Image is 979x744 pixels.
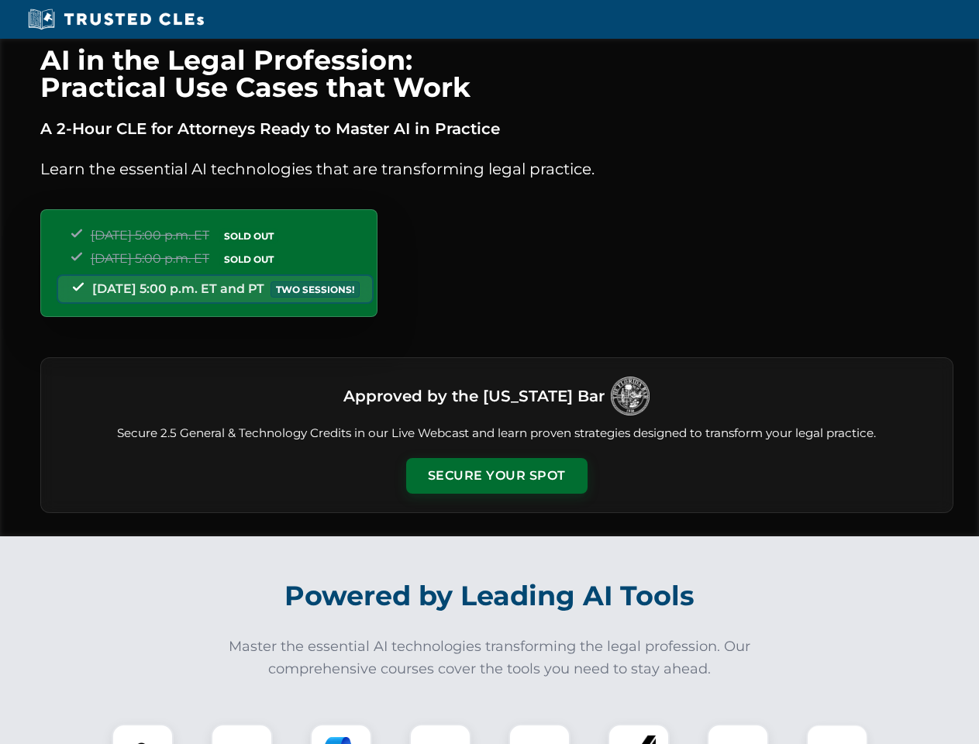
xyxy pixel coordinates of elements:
span: SOLD OUT [219,251,279,267]
h2: Powered by Leading AI Tools [60,569,919,623]
p: Master the essential AI technologies transforming the legal profession. Our comprehensive courses... [219,635,761,680]
img: Trusted CLEs [23,8,209,31]
button: Secure Your Spot [406,458,588,494]
p: Learn the essential AI technologies that are transforming legal practice. [40,157,953,181]
h1: AI in the Legal Profession: Practical Use Cases that Work [40,46,953,101]
h3: Approved by the [US_STATE] Bar [343,382,605,410]
p: A 2-Hour CLE for Attorneys Ready to Master AI in Practice [40,116,953,141]
p: Secure 2.5 General & Technology Credits in our Live Webcast and learn proven strategies designed ... [60,425,934,443]
span: [DATE] 5:00 p.m. ET [91,228,209,243]
span: SOLD OUT [219,228,279,244]
img: Logo [611,377,650,415]
span: [DATE] 5:00 p.m. ET [91,251,209,266]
